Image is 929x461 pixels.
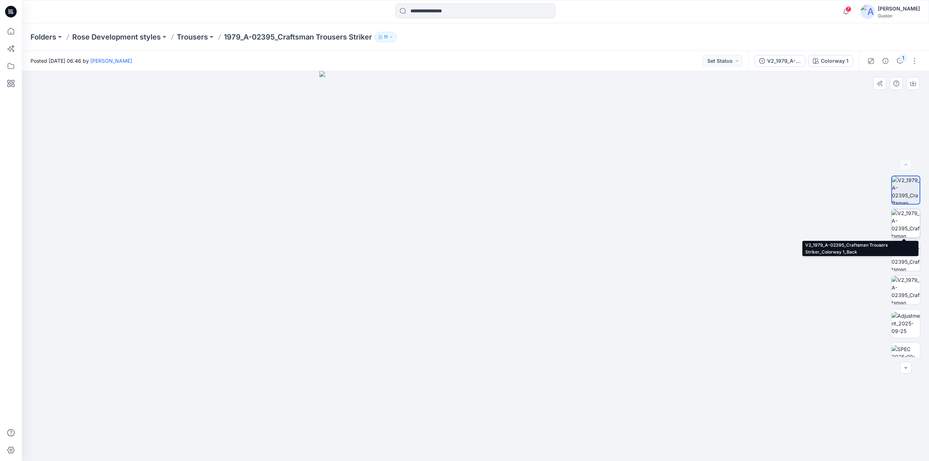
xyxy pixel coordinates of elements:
[878,13,920,18] div: Guston
[846,6,851,12] span: 7
[894,55,906,67] button: 1
[30,57,132,65] span: Posted [DATE] 06:46 by
[767,57,801,65] div: V2_1979_A-02395_Craftsman Trousers Striker
[319,71,631,461] img: eyJhbGciOiJIUzI1NiIsImtpZCI6IjAiLCJzbHQiOiJzZXMiLCJ0eXAiOiJKV1QifQ.eyJkYXRhIjp7InR5cGUiOiJzdG9yYW...
[177,32,208,42] a: Trousers
[384,33,388,41] p: 11
[892,243,920,271] img: V2_1979_A-02395_Craftsman Trousers Striker_Colorway 1_Left
[878,4,920,13] div: [PERSON_NAME]
[72,32,161,42] a: Rose Development styles
[892,176,920,204] img: V2_1979_A-02395_Craftsman Trousers Striker_Colorway 1_Front
[892,345,920,368] img: SPEC 2025-09-26 095107
[860,4,875,19] img: avatar
[808,55,853,67] button: Colorway 1
[892,312,920,335] img: Adjustment_2025-09-25
[375,32,397,42] button: 11
[30,32,56,42] a: Folders
[821,57,848,65] div: Colorway 1
[900,54,907,62] div: 1
[90,58,132,64] a: [PERSON_NAME]
[754,55,805,67] button: V2_1979_A-02395_Craftsman Trousers Striker
[892,276,920,304] img: V2_1979_A-02395_Craftsman Trousers Striker_Colorway 1_Right
[880,55,891,67] button: Details
[224,32,372,42] p: 1979_A-02395_Craftsman Trousers Striker
[892,209,920,238] img: V2_1979_A-02395_Craftsman Trousers Striker_Colorway 1_Back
